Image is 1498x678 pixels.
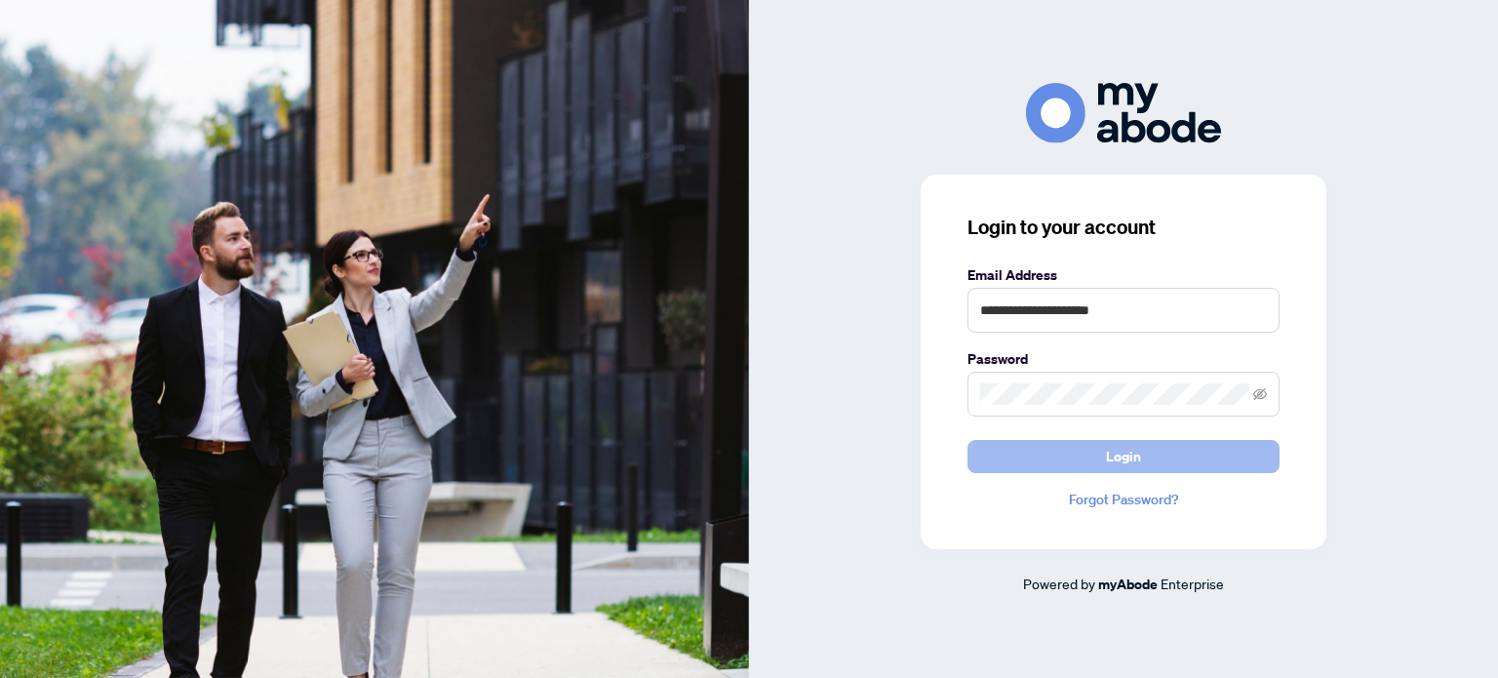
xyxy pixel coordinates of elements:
[1253,387,1267,401] span: eye-invisible
[1023,575,1095,592] span: Powered by
[967,214,1280,241] h3: Login to your account
[967,264,1280,286] label: Email Address
[1098,574,1158,595] a: myAbode
[1161,575,1224,592] span: Enterprise
[967,348,1280,370] label: Password
[1026,83,1221,142] img: ma-logo
[1106,441,1141,472] span: Login
[967,489,1280,510] a: Forgot Password?
[967,440,1280,473] button: Login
